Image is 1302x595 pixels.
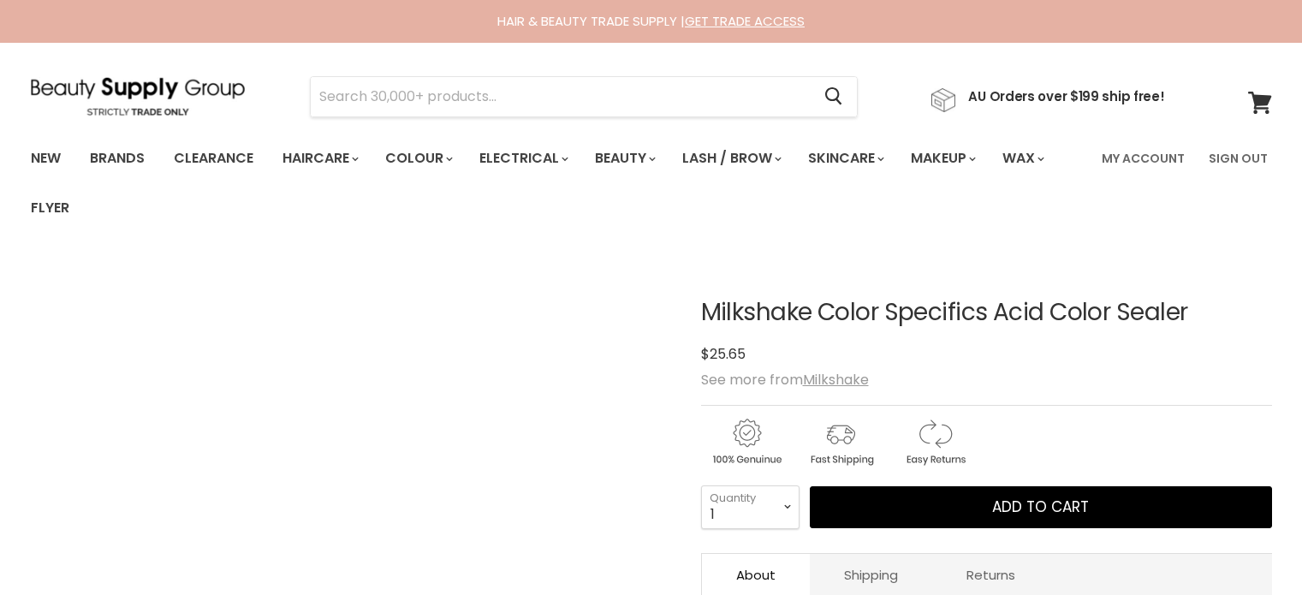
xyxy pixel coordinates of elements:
span: $25.65 [701,344,746,364]
div: HAIR & BEAUTY TRADE SUPPLY | [9,13,1293,30]
a: Wax [990,140,1055,176]
a: Flyer [18,190,82,226]
button: Search [812,77,857,116]
ul: Main menu [18,134,1091,233]
img: returns.gif [889,416,980,468]
img: shipping.gif [795,416,886,468]
a: My Account [1091,140,1195,176]
h1: Milkshake Color Specifics Acid Color Sealer [701,300,1272,326]
span: See more from [701,370,869,390]
button: Add to cart [810,486,1272,529]
iframe: Gorgias live chat messenger [1216,515,1285,578]
a: GET TRADE ACCESS [685,12,805,30]
select: Quantity [701,485,800,528]
a: Clearance [161,140,266,176]
a: Electrical [467,140,579,176]
a: Skincare [795,140,895,176]
span: Add to cart [992,497,1089,517]
a: New [18,140,74,176]
img: genuine.gif [701,416,792,468]
a: Haircare [270,140,369,176]
nav: Main [9,134,1293,233]
input: Search [311,77,812,116]
a: Makeup [898,140,986,176]
a: Colour [372,140,463,176]
a: Brands [77,140,158,176]
a: Lash / Brow [669,140,792,176]
a: Beauty [582,140,666,176]
a: Sign Out [1198,140,1278,176]
a: Milkshake [803,370,869,390]
form: Product [310,76,858,117]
